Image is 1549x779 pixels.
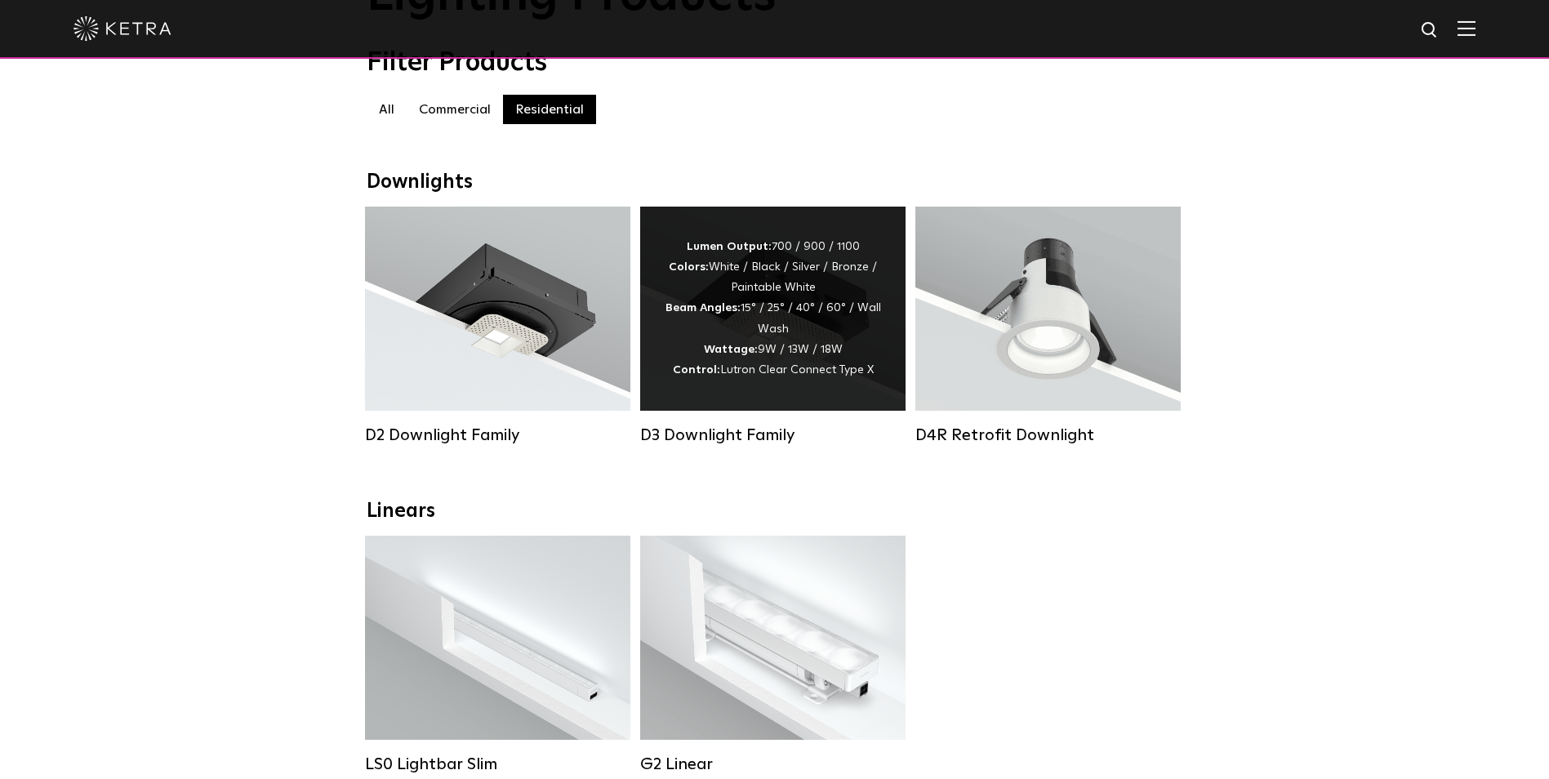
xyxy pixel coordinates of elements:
label: Commercial [407,95,503,124]
strong: Control: [673,364,720,376]
span: Lutron Clear Connect Type X [720,364,874,376]
div: D4R Retrofit Downlight [915,425,1181,445]
div: LS0 Lightbar Slim [365,755,630,774]
strong: Beam Angles: [665,302,741,314]
div: 700 / 900 / 1100 White / Black / Silver / Bronze / Paintable White 15° / 25° / 40° / 60° / Wall W... [665,237,881,381]
a: G2 Linear Lumen Output:400 / 700 / 1000Colors:WhiteBeam Angles:Flood / [GEOGRAPHIC_DATA] / Narrow... [640,536,906,774]
a: D4R Retrofit Downlight Lumen Output:800Colors:White / BlackBeam Angles:15° / 25° / 40° / 60°Watta... [915,207,1181,445]
img: Hamburger%20Nav.svg [1458,20,1476,36]
div: D3 Downlight Family [640,425,906,445]
a: LS0 Lightbar Slim Lumen Output:200 / 350Colors:White / BlackControl:X96 Controller [365,536,630,774]
img: ketra-logo-2019-white [73,16,171,41]
strong: Wattage: [704,344,758,355]
img: search icon [1420,20,1440,41]
strong: Lumen Output: [687,241,772,252]
div: Linears [367,500,1183,523]
label: All [367,95,407,124]
div: Filter Products [367,47,1183,78]
a: D3 Downlight Family Lumen Output:700 / 900 / 1100Colors:White / Black / Silver / Bronze / Paintab... [640,207,906,445]
div: D2 Downlight Family [365,425,630,445]
div: G2 Linear [640,755,906,774]
a: D2 Downlight Family Lumen Output:1200Colors:White / Black / Gloss Black / Silver / Bronze / Silve... [365,207,630,445]
label: Residential [503,95,596,124]
strong: Colors: [669,261,709,273]
div: Downlights [367,171,1183,194]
